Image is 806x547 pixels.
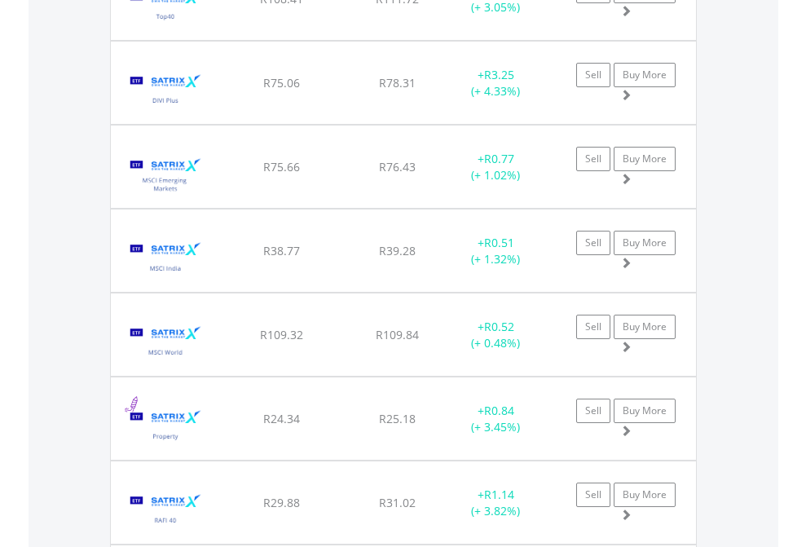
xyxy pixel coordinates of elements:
[576,63,610,87] a: Sell
[119,314,213,372] img: TFSA.STXWDM.png
[614,315,676,339] a: Buy More
[445,487,547,519] div: + (+ 3.82%)
[576,483,610,507] a: Sell
[119,398,213,456] img: TFSA.STXPRO.png
[263,159,300,174] span: R75.66
[614,483,676,507] a: Buy More
[614,147,676,171] a: Buy More
[445,235,547,267] div: + (+ 1.32%)
[576,315,610,339] a: Sell
[445,319,547,351] div: + (+ 0.48%)
[379,243,416,258] span: R39.28
[576,399,610,423] a: Sell
[379,495,416,510] span: R31.02
[263,75,300,90] span: R75.06
[119,230,213,288] img: TFSA.STXNDA.png
[445,403,547,435] div: + (+ 3.45%)
[614,231,676,255] a: Buy More
[484,487,514,502] span: R1.14
[614,399,676,423] a: Buy More
[379,159,416,174] span: R76.43
[376,327,419,342] span: R109.84
[260,327,303,342] span: R109.32
[576,231,610,255] a: Sell
[263,495,300,510] span: R29.88
[119,482,213,540] img: TFSA.STXRAF.png
[263,411,300,426] span: R24.34
[379,75,416,90] span: R78.31
[445,151,547,183] div: + (+ 1.02%)
[484,67,514,82] span: R3.25
[484,235,514,250] span: R0.51
[614,63,676,87] a: Buy More
[263,243,300,258] span: R38.77
[379,411,416,426] span: R25.18
[119,146,213,204] img: TFSA.STXEMG.png
[484,151,514,166] span: R0.77
[119,62,213,120] img: TFSA.STXDIV.png
[445,67,547,99] div: + (+ 4.33%)
[484,403,514,418] span: R0.84
[576,147,610,171] a: Sell
[484,319,514,334] span: R0.52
